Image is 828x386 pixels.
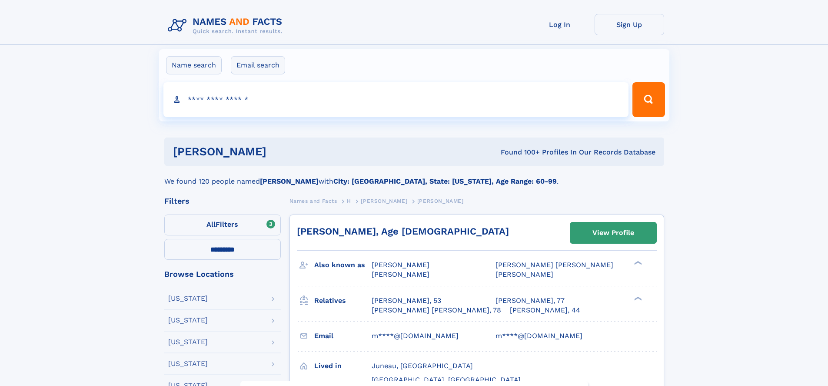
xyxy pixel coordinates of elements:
[495,261,613,269] span: [PERSON_NAME] [PERSON_NAME]
[168,339,208,346] div: [US_STATE]
[495,270,553,279] span: [PERSON_NAME]
[164,197,281,205] div: Filters
[372,305,501,315] a: [PERSON_NAME] [PERSON_NAME], 78
[173,146,384,157] h1: [PERSON_NAME]
[333,177,557,185] b: City: [GEOGRAPHIC_DATA], State: [US_STATE], Age Range: 60-99
[372,296,441,305] a: [PERSON_NAME], 53
[632,260,642,266] div: ❯
[164,270,281,278] div: Browse Locations
[570,222,656,243] a: View Profile
[510,305,580,315] a: [PERSON_NAME], 44
[525,14,595,35] a: Log In
[383,148,655,157] div: Found 100+ Profiles In Our Records Database
[297,226,509,237] a: [PERSON_NAME], Age [DEMOGRAPHIC_DATA]
[314,359,372,373] h3: Lived in
[495,296,565,305] a: [PERSON_NAME], 77
[595,14,664,35] a: Sign Up
[164,166,664,187] div: We found 120 people named with .
[260,177,319,185] b: [PERSON_NAME]
[372,362,473,370] span: Juneau, [GEOGRAPHIC_DATA]
[164,215,281,235] label: Filters
[347,198,351,204] span: H
[314,329,372,343] h3: Email
[632,295,642,301] div: ❯
[168,295,208,302] div: [US_STATE]
[592,223,634,243] div: View Profile
[372,261,429,269] span: [PERSON_NAME]
[347,195,351,206] a: H
[164,14,289,37] img: Logo Names and Facts
[372,376,521,384] span: [GEOGRAPHIC_DATA], [GEOGRAPHIC_DATA]
[289,195,337,206] a: Names and Facts
[163,82,629,117] input: search input
[166,56,222,74] label: Name search
[168,317,208,324] div: [US_STATE]
[168,360,208,367] div: [US_STATE]
[314,258,372,272] h3: Also known as
[314,293,372,308] h3: Relatives
[361,195,407,206] a: [PERSON_NAME]
[231,56,285,74] label: Email search
[417,198,464,204] span: [PERSON_NAME]
[372,270,429,279] span: [PERSON_NAME]
[206,220,216,228] span: All
[632,82,665,117] button: Search Button
[361,198,407,204] span: [PERSON_NAME]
